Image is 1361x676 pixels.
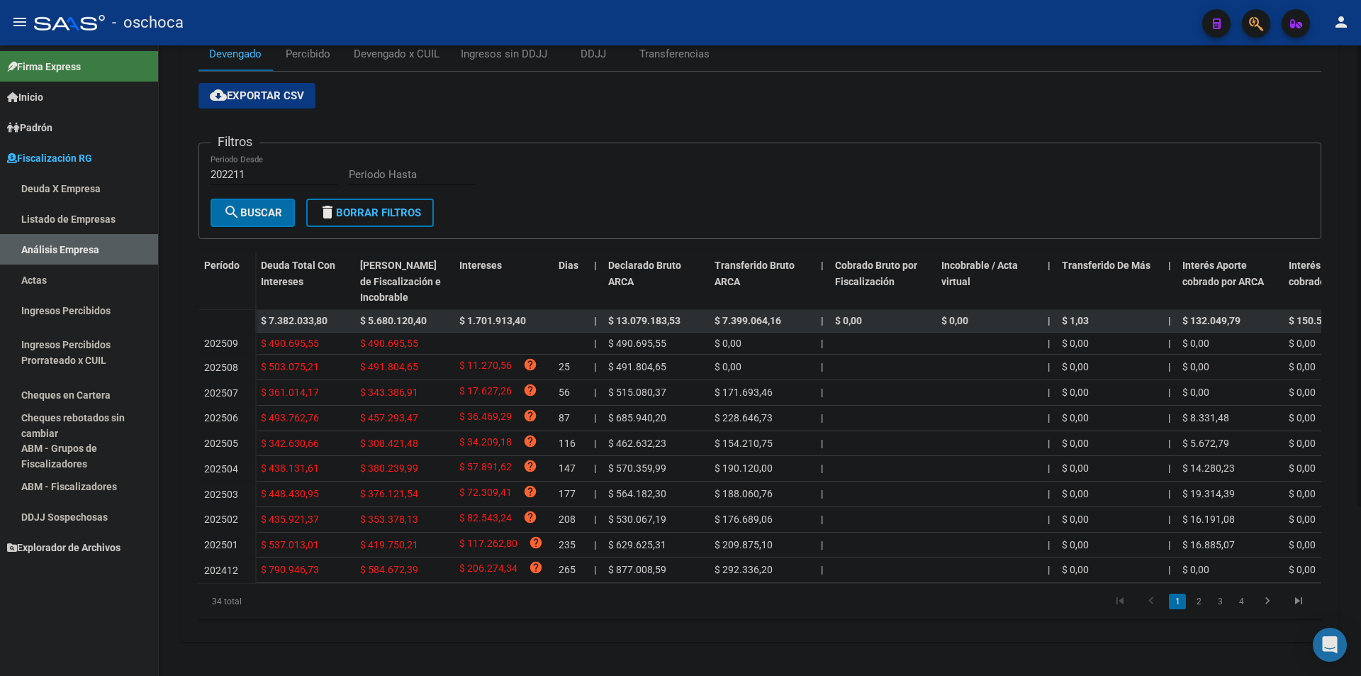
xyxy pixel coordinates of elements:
span: Período [204,260,240,271]
span: $ 0,00 [1182,387,1209,398]
span: 116 [559,438,576,449]
span: - oschoca [112,7,184,38]
span: $ 490.695,55 [608,338,666,349]
h3: Filtros [211,132,259,152]
span: | [1168,338,1170,349]
span: | [1048,488,1050,499]
span: $ 7.382.033,80 [261,315,327,326]
i: help [523,510,537,524]
div: Devengado [209,46,262,62]
span: | [1048,338,1050,349]
span: 202504 [204,463,238,475]
span: $ 493.762,76 [261,412,319,423]
datatable-header-cell: | [588,250,603,313]
datatable-header-cell: Incobrable / Acta virtual [936,250,1042,313]
i: help [523,383,537,397]
span: $ 438.131,61 [261,462,319,474]
span: Inicio [7,89,43,105]
span: | [821,438,823,449]
span: $ 0,00 [1062,488,1089,499]
span: $ 16.191,08 [1182,514,1235,525]
span: $ 1.701.913,40 [459,315,526,326]
span: | [821,315,824,326]
span: $ 491.804,65 [360,361,418,372]
span: $ 0,00 [1289,564,1316,575]
span: | [821,564,823,575]
span: | [1168,564,1170,575]
datatable-header-cell: Dias [553,250,588,313]
span: $ 292.336,20 [715,564,773,575]
button: Exportar CSV [198,83,315,109]
i: help [529,536,543,550]
span: $ 8.331,48 [1182,412,1229,423]
datatable-header-cell: Deuda Total Con Intereses [255,250,354,313]
span: $ 490.695,55 [360,338,418,349]
span: 25 [559,361,570,372]
span: 235 [559,539,576,550]
datatable-header-cell: Transferido De Más [1056,250,1163,313]
span: $ 0,00 [1182,338,1209,349]
span: $ 435.921,37 [261,514,319,525]
span: $ 57.891,62 [459,459,512,478]
datatable-header-cell: Intereses [454,250,553,313]
mat-icon: delete [319,204,336,221]
div: DDJJ [581,46,606,62]
span: $ 380.239,99 [360,462,418,474]
a: go to last page [1285,594,1312,609]
span: | [821,514,823,525]
span: $ 0,00 [1062,539,1089,550]
span: $ 5.680.120,40 [360,315,427,326]
span: Padrón [7,120,52,135]
span: $ 353.378,13 [360,514,418,525]
span: $ 0,00 [1062,564,1089,575]
span: 202508 [204,362,238,373]
span: Interés Aporte cobrado por ARCA [1182,260,1264,287]
li: page 1 [1167,589,1188,614]
span: Transferido Bruto ARCA [715,260,795,287]
span: | [594,338,596,349]
span: Borrar Filtros [319,206,421,219]
span: Dias [559,260,578,271]
span: $ 132.049,79 [1182,315,1240,326]
span: Deuda Total Con Intereses [261,260,335,287]
button: Buscar [211,199,295,227]
span: Intereses [459,260,502,271]
li: page 4 [1231,589,1252,614]
span: $ 448.430,95 [261,488,319,499]
span: 202412 [204,565,238,576]
button: Borrar Filtros [306,199,434,227]
span: | [1168,539,1170,550]
span: | [1168,488,1170,499]
span: $ 685.940,20 [608,412,666,423]
span: | [594,539,596,550]
span: $ 0,00 [835,315,862,326]
div: Percibido [286,46,330,62]
span: $ 0,00 [715,338,741,349]
span: [PERSON_NAME] de Fiscalización e Incobrable [360,260,441,304]
div: Open Intercom Messenger [1313,628,1347,662]
span: $ 0,00 [1062,438,1089,449]
span: $ 0,00 [1289,514,1316,525]
span: $ 0,00 [1289,361,1316,372]
span: 202505 [204,438,238,449]
span: $ 343.386,91 [360,387,418,398]
span: | [594,412,596,423]
span: $ 491.804,65 [608,361,666,372]
datatable-header-cell: | [1042,250,1056,313]
span: $ 209.875,10 [715,539,773,550]
span: $ 0,00 [715,361,741,372]
span: | [594,462,596,474]
span: $ 0,00 [1062,462,1089,474]
span: $ 82.543,24 [459,510,512,529]
span: | [821,412,823,423]
span: | [1168,315,1171,326]
span: | [1048,412,1050,423]
span: | [1168,260,1171,271]
span: Firma Express [7,59,81,74]
span: $ 154.210,75 [715,438,773,449]
span: | [1168,387,1170,398]
span: $ 0,00 [941,315,968,326]
span: | [821,361,823,372]
mat-icon: cloud_download [210,87,227,104]
span: $ 790.946,73 [261,564,319,575]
